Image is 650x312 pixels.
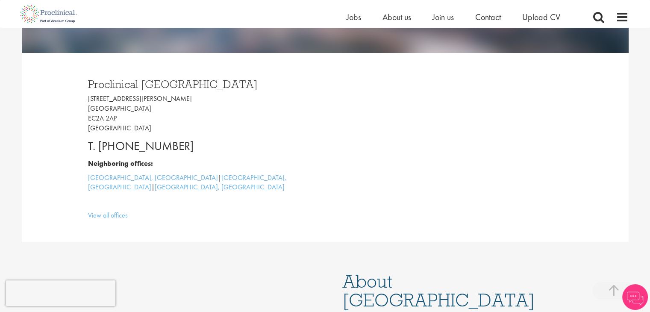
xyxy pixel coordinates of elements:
p: T. [PHONE_NUMBER] [88,138,319,155]
iframe: reCAPTCHA [6,280,115,306]
a: About us [382,12,411,23]
a: View all offices [88,211,128,220]
img: Chatbot [622,284,648,310]
a: Jobs [347,12,361,23]
a: Upload CV [522,12,560,23]
h3: Proclinical [GEOGRAPHIC_DATA] [88,79,319,90]
a: [GEOGRAPHIC_DATA], [GEOGRAPHIC_DATA] [88,173,286,192]
b: Neighboring offices: [88,159,153,168]
a: Contact [475,12,501,23]
h1: About [GEOGRAPHIC_DATA] [342,272,569,309]
p: [STREET_ADDRESS][PERSON_NAME] [GEOGRAPHIC_DATA] EC2A 2AP [GEOGRAPHIC_DATA] [88,94,319,133]
a: Join us [432,12,454,23]
p: | | [88,173,319,193]
a: [GEOGRAPHIC_DATA], [GEOGRAPHIC_DATA] [155,182,285,191]
a: [GEOGRAPHIC_DATA], [GEOGRAPHIC_DATA] [88,173,218,182]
